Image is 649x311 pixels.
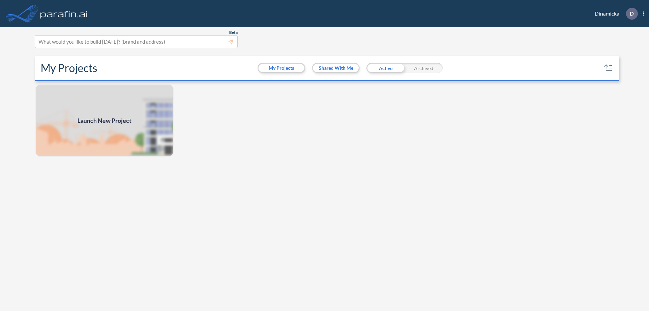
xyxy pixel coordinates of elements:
[603,63,614,73] button: sort
[35,84,174,157] img: add
[630,10,634,17] p: D
[313,64,359,72] button: Shared With Me
[366,63,405,73] div: Active
[41,62,97,74] h2: My Projects
[39,7,89,20] img: logo
[35,84,174,157] a: Launch New Project
[229,30,238,35] span: Beta
[584,8,644,20] div: Dinamicka
[77,116,131,125] span: Launch New Project
[405,63,443,73] div: Archived
[259,64,304,72] button: My Projects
